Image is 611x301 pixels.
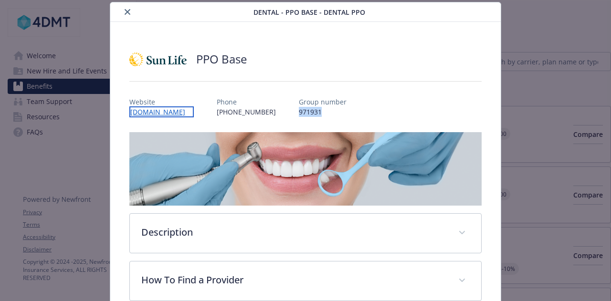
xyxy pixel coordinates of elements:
[217,97,276,107] p: Phone
[129,97,194,107] p: Website
[141,225,446,239] p: Description
[141,273,446,287] p: How To Find a Provider
[129,132,481,206] img: banner
[130,261,481,301] div: How To Find a Provider
[217,107,276,117] p: [PHONE_NUMBER]
[130,214,481,253] div: Description
[129,45,187,73] img: Sun Life Financial
[129,106,194,117] a: [DOMAIN_NAME]
[196,51,247,67] h2: PPO Base
[253,7,365,17] span: Dental - PPO Base - Dental PPO
[122,6,133,18] button: close
[299,107,347,117] p: 971931
[299,97,347,107] p: Group number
